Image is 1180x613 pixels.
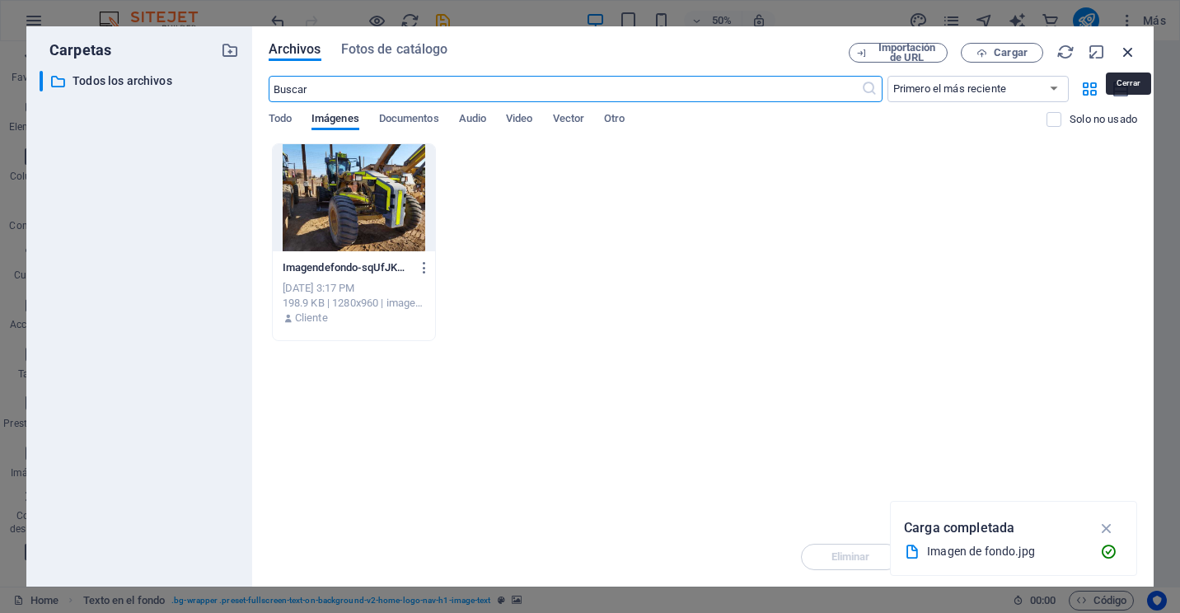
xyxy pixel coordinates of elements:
[604,109,625,132] span: Otro
[849,43,948,63] button: Importación de URL
[269,109,292,132] span: Todo
[311,109,359,132] span: Imágenes
[341,40,448,59] span: Fotos de catálogo
[961,43,1043,63] button: Cargar
[752,13,827,46] div: For Rent
[1070,112,1137,127] p: Solo muestra los archivos que no están usándose en el sitio web. Los archivos añadidos durante es...
[283,281,426,296] div: [DATE] 3:17 PM
[379,109,439,132] span: Documentos
[994,48,1028,58] span: Cargar
[283,260,410,275] p: Imagendefondo-sqUfJKRU7DyL57k3E9gDHQ.jpg
[283,296,426,311] div: 198.9 KB | 1280x960 | image/jpeg
[40,40,111,61] p: Carpetas
[553,109,585,132] span: Vector
[269,76,861,102] input: Buscar
[40,71,43,91] div: ​
[927,542,1087,561] div: Imagen de fondo.jpg
[459,109,486,132] span: Audio
[506,109,532,132] span: Video
[1056,43,1075,61] i: Volver a cargar
[904,517,1014,539] p: Carga completada
[1088,43,1106,61] i: Minimizar
[295,311,328,325] p: Cliente
[873,43,940,63] span: Importación de URL
[269,40,321,59] span: Archivos
[221,41,239,59] i: Crear carpeta
[73,72,208,91] p: Todos los archivos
